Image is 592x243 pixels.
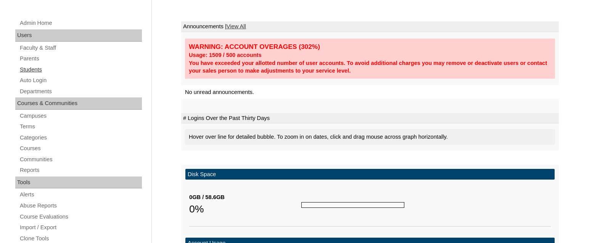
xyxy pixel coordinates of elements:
[189,59,551,75] div: You have exceeded your allotted number of user accounts. To avoid additional charges you may remo...
[181,113,559,124] td: # Logins Over the Past Thirty Days
[227,23,246,29] a: View All
[19,212,142,222] a: Course Evaluations
[19,144,142,153] a: Courses
[189,52,262,58] strong: Usage: 1509 / 500 accounts
[189,201,301,217] div: 0%
[19,76,142,85] a: Auto Login
[19,155,142,164] a: Communities
[19,111,142,121] a: Campuses
[19,223,142,232] a: Import / Export
[19,190,142,199] a: Alerts
[19,133,142,143] a: Categories
[185,169,555,180] td: Disk Space
[15,29,142,42] div: Users
[15,177,142,189] div: Tools
[189,42,551,51] div: WARNING: ACCOUNT OVERAGES (302%)
[185,129,555,145] div: Hover over line for detailed bubble. To zoom in on dates, click and drag mouse across graph horiz...
[19,18,142,28] a: Admin Home
[19,65,142,75] a: Students
[181,21,559,32] td: Announcements |
[15,97,142,110] div: Courses & Communities
[19,87,142,96] a: Departments
[181,85,559,99] td: No unread announcements.
[189,193,301,201] div: 0GB / 58.6GB
[19,43,142,53] a: Faculty & Staff
[19,54,142,63] a: Parents
[19,165,142,175] a: Reports
[19,122,142,131] a: Terms
[19,201,142,211] a: Abuse Reports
